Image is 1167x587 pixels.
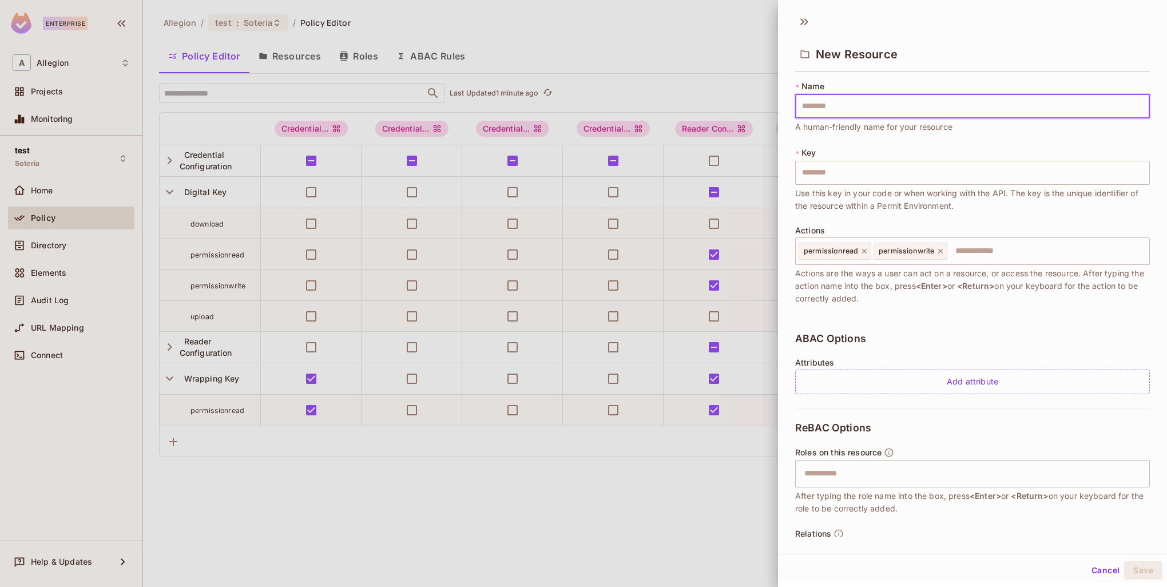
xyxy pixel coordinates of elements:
[795,358,835,367] span: Attributes
[1124,561,1162,580] button: Save
[879,247,934,256] span: permissionwrite
[1087,561,1124,580] button: Cancel
[1011,491,1048,501] span: <Return>
[970,491,1001,501] span: <Enter>
[799,243,871,260] div: permissionread
[801,82,824,91] span: Name
[795,121,952,133] span: A human-friendly name for your resource
[795,448,882,457] span: Roles on this resource
[874,243,947,260] div: permissionwrite
[795,226,825,235] span: Actions
[795,333,866,344] span: ABAC Options
[804,247,858,256] span: permissionread
[795,187,1150,212] span: Use this key in your code or when working with the API. The key is the unique identifier of the r...
[795,422,871,434] span: ReBAC Options
[795,529,831,538] span: Relations
[816,47,898,61] span: New Resource
[957,281,994,291] span: <Return>
[795,490,1150,515] span: After typing the role name into the box, press or on your keyboard for the role to be correctly a...
[801,148,816,157] span: Key
[916,281,947,291] span: <Enter>
[795,267,1150,305] span: Actions are the ways a user can act on a resource, or access the resource. After typing the actio...
[795,370,1150,394] div: Add attribute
